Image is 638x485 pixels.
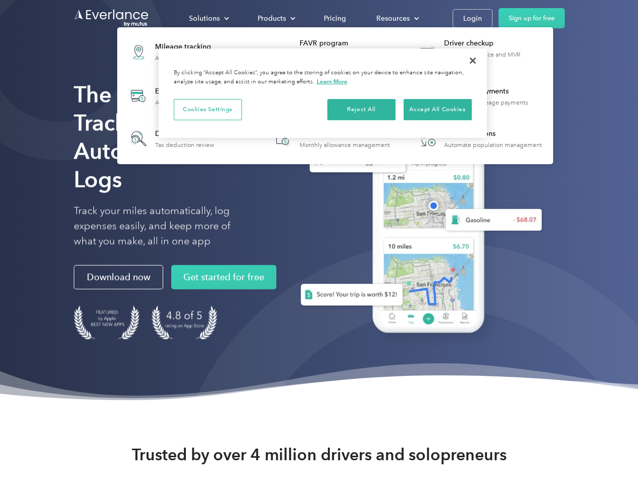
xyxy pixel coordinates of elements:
img: Everlance, mileage tracker app, expense tracking app [284,96,550,348]
a: Driver checkupLicense, insurance and MVR verification [411,33,548,70]
button: Accept All Cookies [404,99,472,120]
img: Badge for Featured by Apple Best New Apps [74,306,139,339]
p: Track your miles automatically, log expenses easily, and keep more of what you make, all in one app [74,204,254,249]
a: Login [453,9,493,28]
div: Products [258,12,286,25]
nav: Products [117,27,553,164]
div: FAVR program [300,38,403,48]
div: Tax deduction review [155,141,214,149]
strong: Trusted by over 4 million drivers and solopreneurs [132,445,507,465]
div: Resources [376,12,410,25]
div: Products [248,10,304,27]
a: Mileage trackingAutomatic mileage logs [122,33,226,70]
div: Solutions [189,12,220,25]
div: Pricing [324,12,346,25]
div: Automatic transaction logs [155,99,228,106]
div: Privacy [159,48,487,138]
a: Pricing [314,10,356,27]
div: By clicking “Accept All Cookies”, you agree to the storing of cookies on your device to enhance s... [174,69,472,86]
div: Login [463,12,482,25]
div: Solutions [179,10,237,27]
a: Expense trackingAutomatic transaction logs [122,78,233,115]
a: FAVR programFixed & Variable Rate reimbursement design & management [267,33,404,70]
a: HR IntegrationsAutomate population management [411,122,547,155]
div: Resources [366,10,427,27]
a: Download now [74,265,163,289]
a: Accountable planMonthly allowance management [267,122,395,155]
button: Cookies Settings [174,99,242,120]
div: Automatic mileage logs [155,55,221,62]
a: Get started for free [171,265,276,289]
img: 4.9 out of 5 stars on the app store [152,306,217,339]
div: Automate population management [444,141,542,149]
a: Go to homepage [74,9,150,28]
div: Monthly allowance management [300,141,390,149]
div: HR Integrations [444,129,542,139]
div: License, insurance and MVR verification [444,51,548,65]
div: Mileage tracking [155,42,221,52]
button: Reject All [327,99,396,120]
a: Deduction finderTax deduction review [122,122,219,155]
div: Cookie banner [159,48,487,138]
div: Deduction finder [155,129,214,139]
a: Sign up for free [499,8,565,28]
div: Driver checkup [444,38,548,48]
div: Expense tracking [155,86,228,96]
a: More information about your privacy, opens in a new tab [317,78,348,85]
button: Close [462,50,484,72]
